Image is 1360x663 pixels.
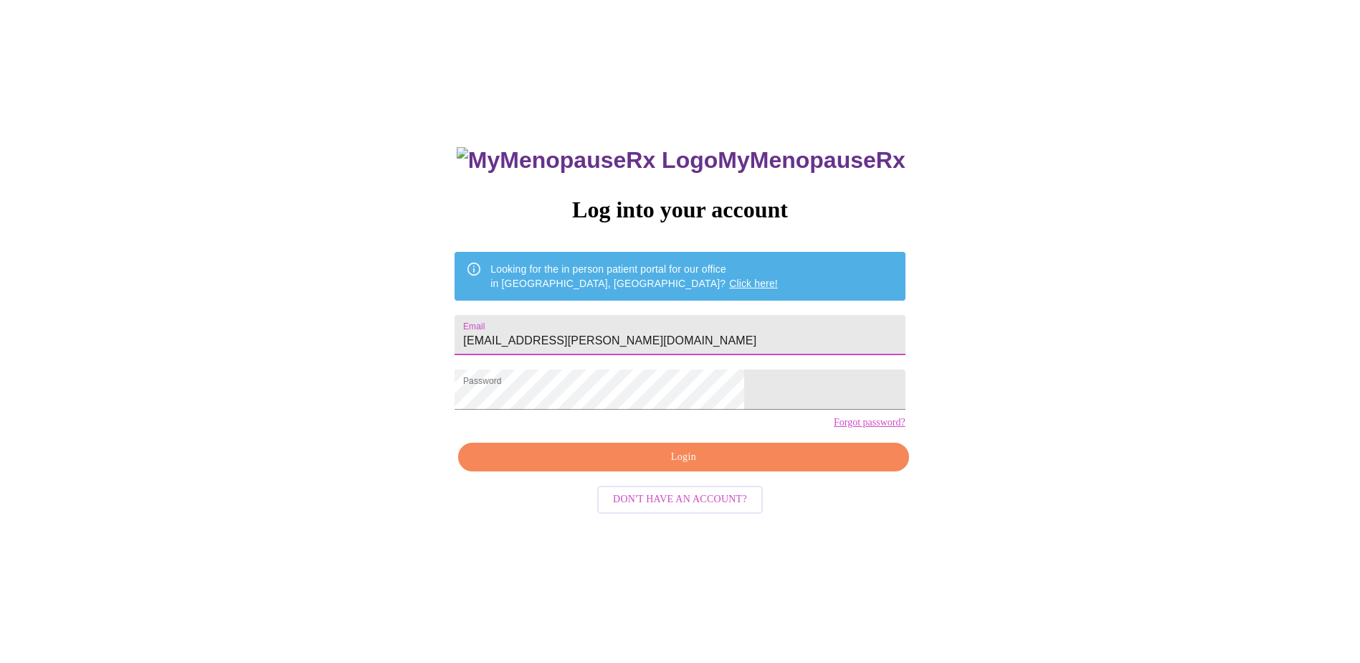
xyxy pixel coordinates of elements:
[834,417,905,428] a: Forgot password?
[455,197,905,223] h3: Log into your account
[729,278,778,289] a: Click here!
[458,443,908,472] button: Login
[594,492,766,504] a: Don't have an account?
[490,256,778,296] div: Looking for the in person patient portal for our office in [GEOGRAPHIC_DATA], [GEOGRAPHIC_DATA]?
[597,486,763,514] button: Don't have an account?
[457,147,905,174] h3: MyMenopauseRx
[613,491,747,509] span: Don't have an account?
[457,147,718,174] img: MyMenopauseRx Logo
[475,448,892,466] span: Login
